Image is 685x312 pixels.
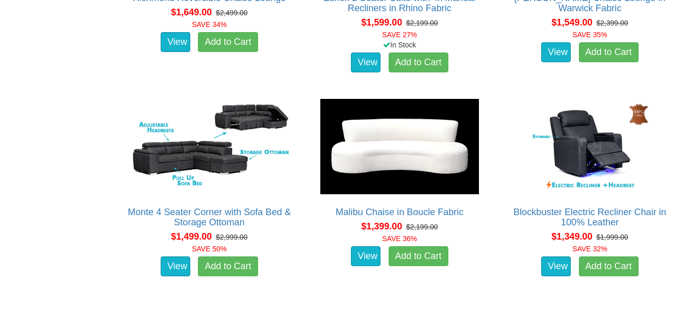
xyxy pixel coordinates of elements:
[579,256,639,277] a: Add to Cart
[541,42,571,63] a: View
[128,207,291,227] a: Monte 4 Seater Corner with Sofa Bed & Storage Ottoman
[596,19,628,27] del: $2,399.00
[572,245,607,253] font: SAVE 32%
[171,231,212,242] span: $1,499.00
[216,233,247,241] del: $2,999.00
[572,31,607,39] font: SAVE 35%
[361,221,402,231] span: $1,399.00
[551,17,592,28] span: $1,549.00
[541,256,571,277] a: View
[351,53,380,73] a: View
[389,246,448,267] a: Add to Cart
[310,40,489,50] div: In Stock
[551,231,592,242] span: $1,349.00
[361,17,402,28] span: $1,599.00
[382,235,417,243] font: SAVE 36%
[161,32,190,53] a: View
[171,7,212,17] span: $1,649.00
[192,245,226,253] font: SAVE 50%
[216,9,247,17] del: $2,499.00
[318,96,481,197] img: Malibu Chaise in Boucle Fabric
[161,256,190,277] a: View
[336,207,464,217] a: Malibu Chaise in Boucle Fabric
[406,223,438,231] del: $2,199.00
[508,96,672,197] img: Blockbuster Electric Recliner Chair in 100% Leather
[382,31,417,39] font: SAVE 27%
[351,246,380,267] a: View
[128,96,291,197] img: Monte 4 Seater Corner with Sofa Bed & Storage Ottoman
[198,32,258,53] a: Add to Cart
[579,42,639,63] a: Add to Cart
[406,19,438,27] del: $2,199.00
[514,207,666,227] a: Blockbuster Electric Recliner Chair in 100% Leather
[596,233,628,241] del: $1,999.00
[198,256,258,277] a: Add to Cart
[389,53,448,73] a: Add to Cart
[192,20,226,29] font: SAVE 34%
